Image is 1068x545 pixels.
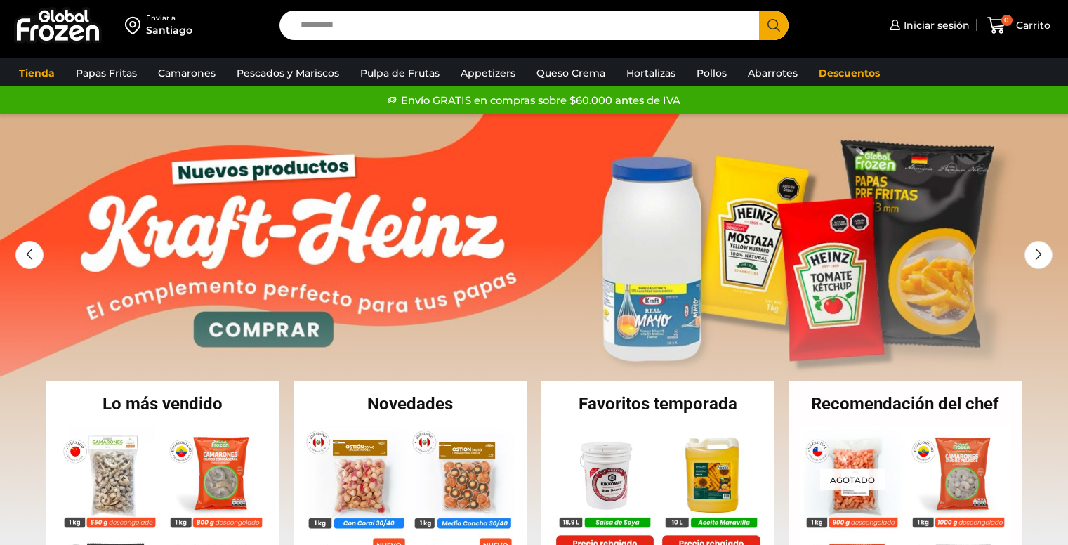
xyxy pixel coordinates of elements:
div: Santiago [146,23,192,37]
h2: Favoritos temporada [541,395,775,412]
a: Appetizers [454,60,522,86]
a: Iniciar sesión [886,11,970,39]
span: Iniciar sesión [900,18,970,32]
a: Descuentos [812,60,887,86]
button: Search button [759,11,789,40]
h2: Recomendación del chef [789,395,1022,412]
a: Camarones [151,60,223,86]
p: Agotado [820,468,885,490]
a: Tienda [12,60,62,86]
div: Enviar a [146,13,192,23]
img: address-field-icon.svg [125,13,146,37]
div: Next slide [1024,241,1053,269]
h2: Lo más vendido [46,395,280,412]
span: Carrito [1013,18,1050,32]
a: 0 Carrito [984,9,1054,42]
a: Pescados y Mariscos [230,60,346,86]
div: Previous slide [15,241,44,269]
a: Pollos [690,60,734,86]
a: Pulpa de Frutas [353,60,447,86]
a: Hortalizas [619,60,683,86]
a: Papas Fritas [69,60,144,86]
span: 0 [1001,15,1013,26]
a: Abarrotes [741,60,805,86]
h2: Novedades [294,395,527,412]
a: Queso Crema [529,60,612,86]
